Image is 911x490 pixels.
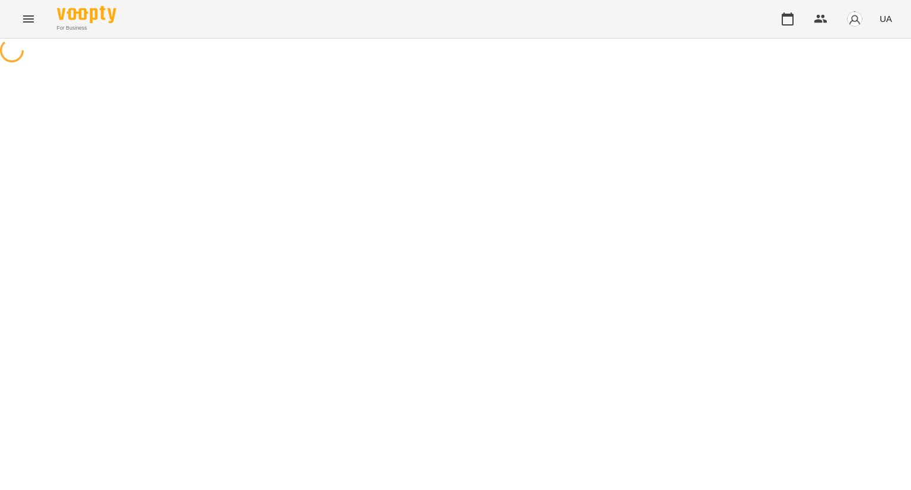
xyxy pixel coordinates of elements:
img: avatar_s.png [846,11,863,27]
span: UA [880,12,892,25]
span: For Business [57,24,116,32]
button: Menu [14,5,43,33]
img: Voopty Logo [57,6,116,23]
button: UA [875,8,897,30]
